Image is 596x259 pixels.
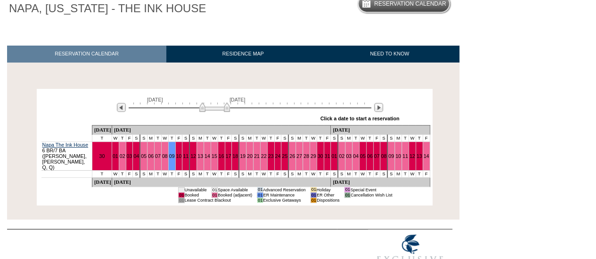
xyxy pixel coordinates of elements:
[395,153,401,159] a: 10
[161,170,168,177] td: W
[183,153,188,159] a: 11
[310,134,317,141] td: W
[331,153,337,159] a: 01
[168,134,175,141] td: T
[350,192,392,197] td: Cancellation Wish List
[317,134,324,141] td: T
[161,134,168,141] td: W
[416,134,423,141] td: T
[211,170,218,177] td: W
[281,134,288,141] td: S
[338,170,345,177] td: S
[423,134,430,141] td: F
[416,170,423,177] td: T
[374,103,383,112] img: Next
[232,153,238,159] a: 18
[380,170,387,177] td: S
[310,192,316,197] td: 01
[353,153,359,159] a: 04
[219,153,224,159] a: 16
[359,170,366,177] td: W
[345,170,352,177] td: M
[154,170,161,177] td: T
[175,170,182,177] td: F
[267,134,274,141] td: T
[147,170,155,177] td: M
[331,170,338,177] td: S
[119,134,126,141] td: T
[324,170,331,177] td: F
[344,187,350,192] td: 01
[366,170,373,177] td: T
[289,153,295,159] a: 26
[366,134,373,141] td: T
[267,170,274,177] td: T
[296,134,303,141] td: M
[281,170,288,177] td: S
[274,134,281,141] td: F
[175,134,182,141] td: F
[408,170,416,177] td: W
[310,187,316,192] td: 01
[331,125,430,134] td: [DATE]
[232,170,239,177] td: S
[218,187,253,192] td: Space Available
[126,170,133,177] td: F
[310,170,317,177] td: W
[41,141,92,170] td: 6 BR/7 BA ([PERSON_NAME], [PERSON_NAME], Q, Q)
[147,97,163,102] span: [DATE]
[119,170,126,177] td: T
[310,153,316,159] a: 29
[204,134,211,141] td: T
[229,97,245,102] span: [DATE]
[218,134,225,141] td: T
[190,153,196,159] a: 12
[263,187,306,192] td: Advanced Reservation
[184,187,207,192] td: Unavailable
[381,153,386,159] a: 08
[416,153,422,159] a: 13
[189,134,196,141] td: S
[319,46,459,62] a: NEED TO KNOW
[112,125,331,134] td: [DATE]
[197,153,203,159] a: 13
[317,192,340,197] td: ER Other
[112,177,331,187] td: [DATE]
[352,134,359,141] td: T
[176,153,182,159] a: 10
[240,153,245,159] a: 19
[360,153,366,159] a: 05
[409,153,415,159] a: 12
[7,46,166,62] a: RESERVATION CALENDAR
[320,116,400,121] div: Click a date to start a reservation
[253,134,261,141] td: T
[226,153,231,159] a: 17
[423,170,430,177] td: F
[263,192,306,197] td: ER Maintenance
[218,170,225,177] td: T
[345,134,352,141] td: M
[303,134,310,141] td: T
[346,153,351,159] a: 03
[141,153,147,159] a: 05
[184,192,207,197] td: Booked
[117,103,126,112] img: Previous
[317,187,340,192] td: Holiday
[225,170,232,177] td: F
[179,187,184,192] td: 01
[127,153,132,159] a: 03
[232,134,239,141] td: S
[197,134,204,141] td: M
[246,134,253,141] td: M
[402,134,409,141] td: T
[182,170,189,177] td: S
[225,134,232,141] td: F
[147,134,155,141] td: M
[317,197,340,203] td: Dispositions
[212,187,217,192] td: 01
[288,134,295,141] td: S
[325,153,330,159] a: 31
[140,134,147,141] td: S
[257,187,263,192] td: 01
[99,153,105,159] a: 30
